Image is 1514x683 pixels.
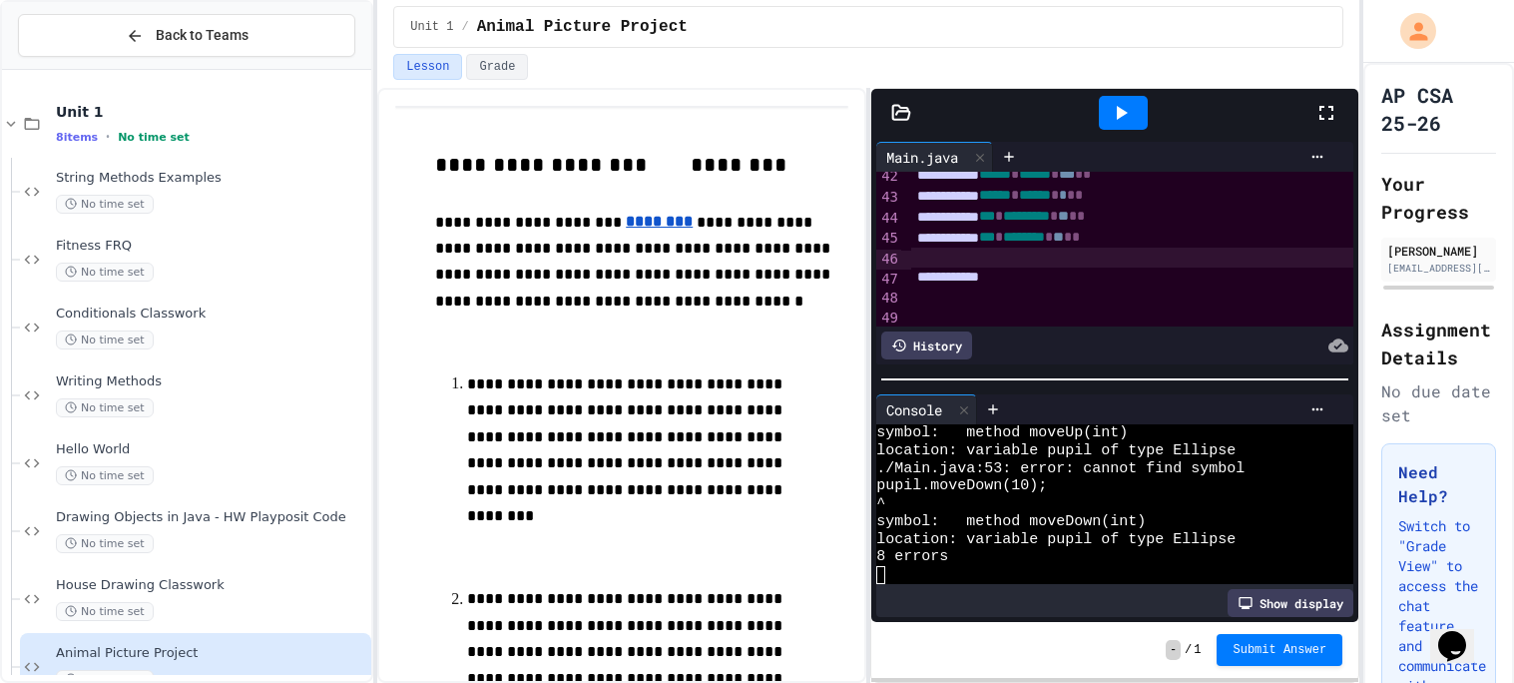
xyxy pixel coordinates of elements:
[1233,642,1326,658] span: Submit Answer
[876,188,901,209] div: 43
[56,398,154,417] span: No time set
[18,14,355,57] button: Back to Teams
[56,509,367,526] span: Drawing Objects in Java - HW Playposit Code
[106,129,110,145] span: •
[876,460,1245,478] span: ./Main.java:53: error: cannot find symbol
[393,54,462,80] button: Lesson
[1185,642,1192,658] span: /
[1194,642,1201,658] span: 1
[466,54,528,80] button: Grade
[876,309,901,329] div: 49
[876,167,901,188] div: 42
[1228,589,1353,617] div: Show display
[876,399,952,420] div: Console
[876,289,901,309] div: 48
[876,142,993,172] div: Main.java
[56,238,367,255] span: Fitness FRQ
[477,15,688,39] span: Animal Picture Project
[876,229,901,250] div: 45
[876,270,901,290] div: 47
[56,577,367,594] span: House Drawing Classwork
[410,19,453,35] span: Unit 1
[461,19,468,35] span: /
[876,250,901,270] div: 46
[876,442,1236,460] span: location: variable pupil of type Ellipse
[1381,379,1496,427] div: No due date set
[118,131,190,144] span: No time set
[876,147,968,168] div: Main.java
[1379,8,1441,54] div: My Account
[56,602,154,621] span: No time set
[56,306,367,323] span: Conditionals Classwork
[876,424,1128,442] span: symbol: method moveUp(int)
[1166,640,1181,660] span: -
[1381,170,1496,226] h2: Your Progress
[56,131,98,144] span: 8 items
[156,25,249,46] span: Back to Teams
[876,477,1047,495] span: pupil.moveDown(10);
[1387,242,1490,260] div: [PERSON_NAME]
[56,263,154,282] span: No time set
[876,394,977,424] div: Console
[876,209,901,230] div: 44
[1398,460,1479,508] h3: Need Help?
[876,495,885,513] span: ^
[56,466,154,485] span: No time set
[1381,316,1496,371] h2: Assignment Details
[1387,261,1490,276] div: [EMAIL_ADDRESS][DOMAIN_NAME]
[881,332,972,359] div: History
[1381,81,1496,137] h1: AP CSA 25-26
[56,645,367,662] span: Animal Picture Project
[56,170,367,187] span: String Methods Examples
[1430,603,1494,663] iframe: chat widget
[56,441,367,458] span: Hello World
[876,513,1146,531] span: symbol: method moveDown(int)
[1217,634,1342,666] button: Submit Answer
[56,373,367,390] span: Writing Methods
[876,531,1236,549] span: location: variable pupil of type Ellipse
[56,534,154,553] span: No time set
[56,195,154,214] span: No time set
[56,103,367,121] span: Unit 1
[56,331,154,349] span: No time set
[876,548,948,566] span: 8 errors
